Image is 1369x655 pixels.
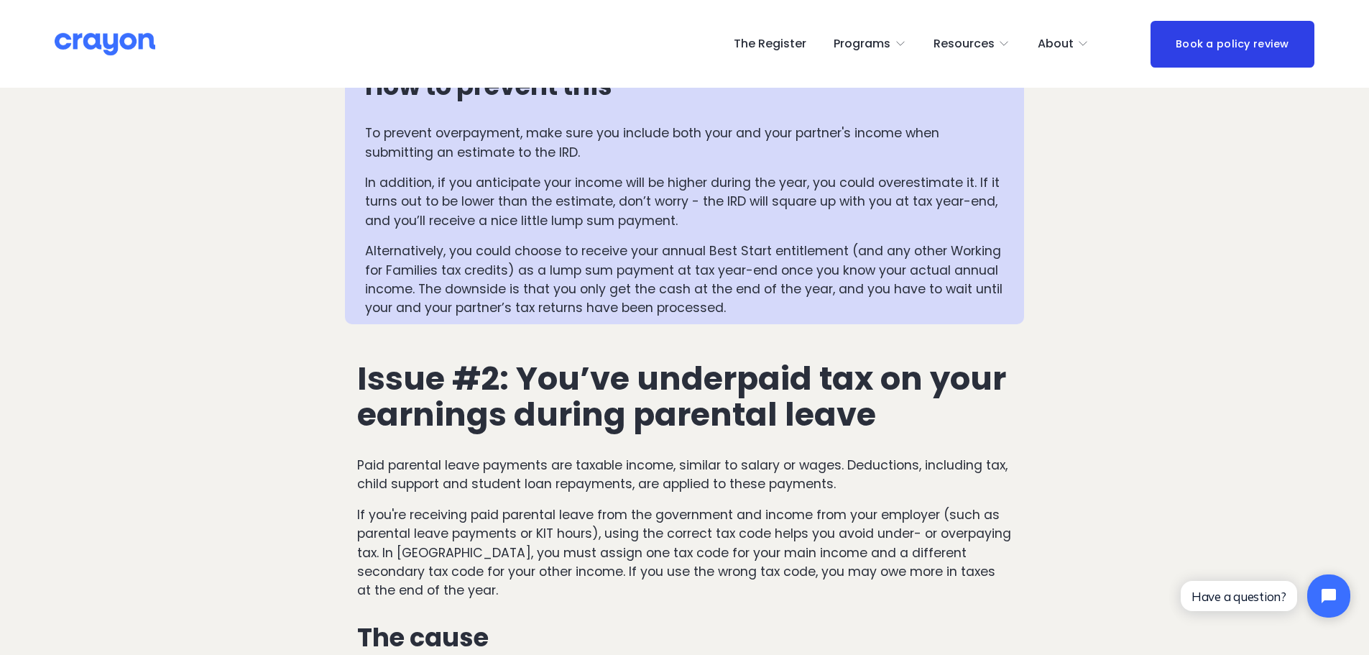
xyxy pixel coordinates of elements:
a: folder dropdown [934,32,1010,55]
a: folder dropdown [1038,32,1089,55]
h2: Issue #2: You’ve underpaid tax on your earnings during parental leave [357,361,1012,433]
a: The Register [734,32,806,55]
a: Book a policy review [1151,21,1314,68]
iframe: Tidio Chat [1169,562,1363,630]
p: Alternatively, you could choose to receive your annual Best Start entitlement (and any other Work... [365,242,1004,318]
p: In addition, if you anticipate your income will be higher during the year, you could overestimate... [365,173,1004,230]
p: Paid parental leave payments are taxable income, similar to salary or wages. Deductions, includin... [357,456,1012,494]
a: folder dropdown [834,32,906,55]
span: Resources [934,34,995,55]
p: To prevent overpayment, make sure you include both your and your partner's income when submitting... [365,124,1004,162]
span: Programs [834,34,890,55]
span: About [1038,34,1074,55]
img: Crayon [55,32,155,57]
h3: How to prevent this [365,72,1004,101]
h3: The cause [357,623,1012,652]
p: If you're receiving paid parental leave from the government and income from your employer (such a... [357,505,1012,600]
